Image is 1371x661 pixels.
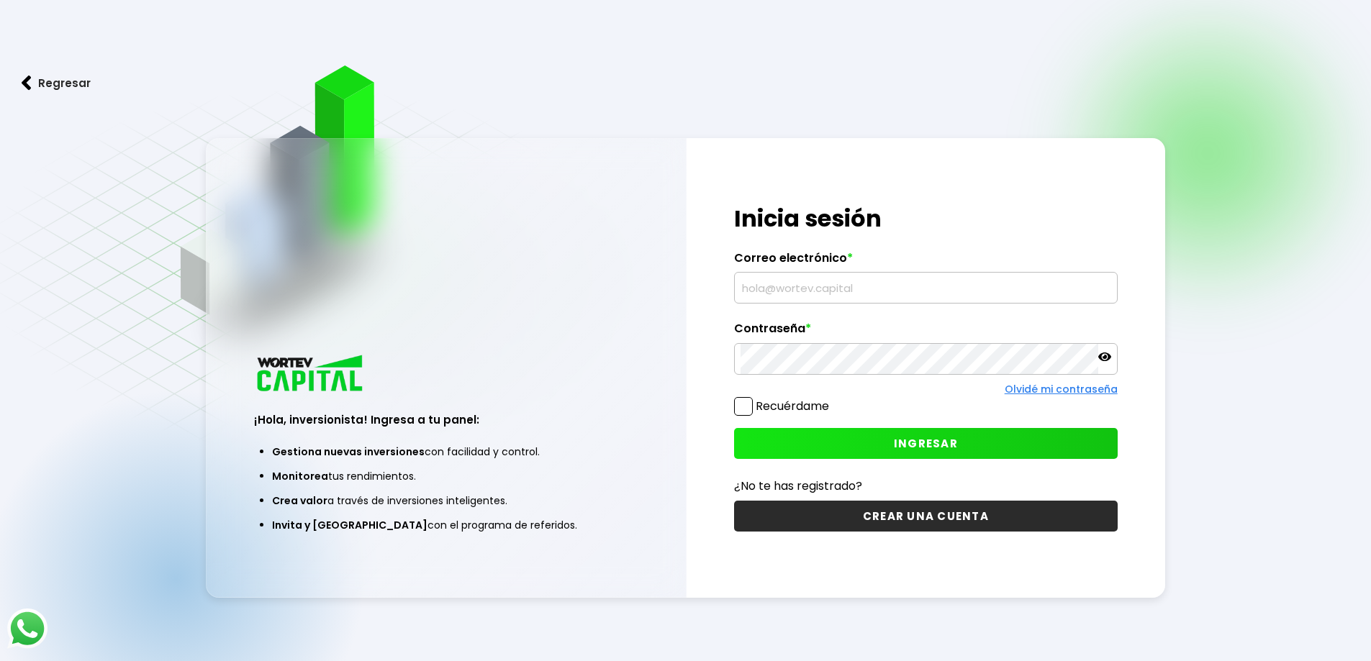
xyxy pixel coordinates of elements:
button: CREAR UNA CUENTA [734,501,1118,532]
span: Monitorea [272,469,328,483]
li: con facilidad y control. [272,439,620,464]
label: Recuérdame [756,398,829,414]
span: Invita y [GEOGRAPHIC_DATA] [272,518,427,532]
label: Correo electrónico [734,251,1118,273]
li: a través de inversiones inteligentes. [272,488,620,513]
p: ¿No te has registrado? [734,477,1118,495]
li: con el programa de referidos. [272,513,620,537]
input: hola@wortev.capital [741,273,1111,303]
button: INGRESAR [734,428,1118,459]
a: Olvidé mi contraseña [1005,382,1118,396]
img: logos_whatsapp-icon.242b2217.svg [7,608,47,649]
h3: ¡Hola, inversionista! Ingresa a tu panel: [254,411,638,428]
label: Contraseña [734,322,1118,343]
img: logo_wortev_capital [254,353,368,396]
a: ¿No te has registrado?CREAR UNA CUENTA [734,477,1118,532]
img: flecha izquierda [22,76,32,91]
span: Crea valor [272,493,327,508]
li: tus rendimientos. [272,464,620,488]
span: INGRESAR [894,436,958,451]
span: Gestiona nuevas inversiones [272,445,425,459]
h1: Inicia sesión [734,201,1118,236]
